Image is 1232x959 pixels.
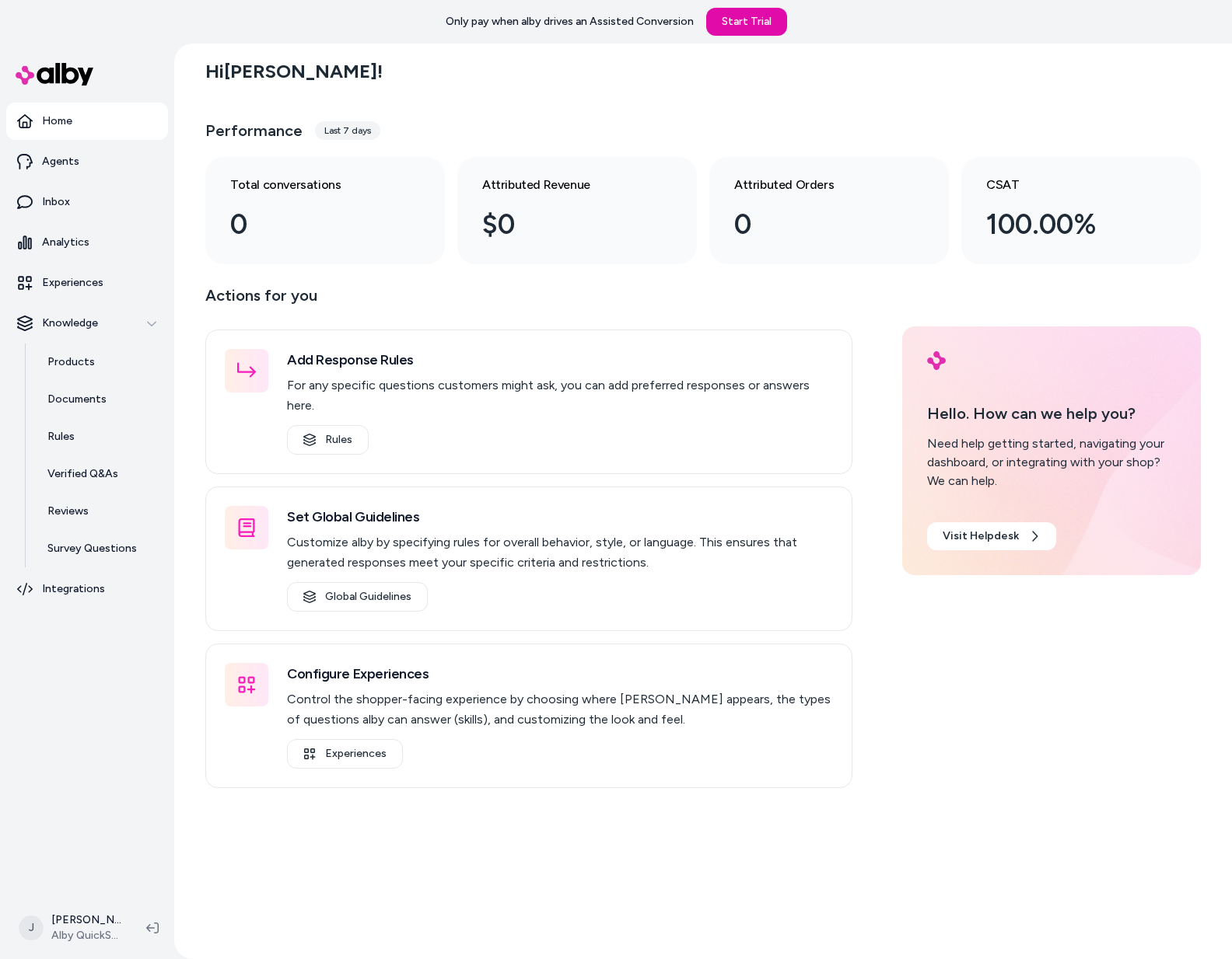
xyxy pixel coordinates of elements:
div: 100.00% [986,204,1151,246]
a: Attributed Revenue $0 [457,157,697,264]
p: Agents [42,154,79,169]
a: Verified Q&As [32,455,168,493]
button: J[PERSON_NAME]Alby QuickStart Store [9,903,134,953]
a: Total conversations 0 [205,157,445,264]
p: Survey Questions [47,541,137,556]
p: Only pay when alby drives an Assisted Conversion [446,14,694,30]
a: Rules [32,418,168,455]
span: J [19,915,44,940]
a: Experiences [6,264,168,302]
p: Inbox [42,194,70,210]
span: Alby QuickStart Store [51,928,121,943]
img: alby Logo [927,351,946,370]
a: Inbox [6,183,168,221]
a: Start Trial [706,8,787,36]
a: Products [32,343,168,381]
p: Customize alby by specifying rules for overall behavior, style, or language. This ensures that ge... [287,532,833,573]
a: Visit Helpdesk [927,522,1056,550]
img: alby Logo [16,63,93,85]
a: Documents [32,381,168,418]
p: For any specific questions customers might ask, you can add preferred responses or answers here. [287,375,833,416]
p: Documents [47,392,107,407]
a: Survey Questions [32,530,168,567]
h3: Performance [205,120,303,141]
h3: Set Global Guidelines [287,506,833,528]
div: Last 7 days [315,121,380,140]
a: Attributed Orders 0 [709,157,949,264]
h3: Attributed Orders [734,176,899,194]
button: Knowledge [6,305,168,342]
p: Experiences [42,275,103,291]
p: Reviews [47,504,89,519]
h3: Attributed Revenue [482,176,647,194]
div: Need help getting started, navigating your dashboard, or integrating with your shop? We can help. [927,434,1176,490]
p: Products [47,354,95,370]
p: Home [42,113,72,129]
p: [PERSON_NAME] [51,912,121,928]
p: Rules [47,429,75,445]
h2: Hi [PERSON_NAME] ! [205,60,383,83]
a: CSAT 100.00% [961,157,1201,264]
p: Actions for you [205,283,852,320]
a: Agents [6,143,168,180]
a: Integrations [6,570,168,608]
h3: CSAT [986,176,1151,194]
h3: Total conversations [230,176,395,194]
a: Global Guidelines [287,582,428,612]
p: Knowledge [42,316,98,331]
div: $0 [482,204,647,246]
a: Reviews [32,493,168,530]
a: Analytics [6,224,168,261]
div: 0 [734,204,899,246]
p: Verified Q&As [47,466,118,482]
a: Rules [287,425,369,455]
p: Hello. How can we help you? [927,402,1176,425]
h3: Add Response Rules [287,349,833,371]
p: Control the shopper-facing experience by choosing where [PERSON_NAME] appears, the types of quest... [287,689,833,730]
a: Experiences [287,739,403,769]
p: Integrations [42,581,105,597]
p: Analytics [42,235,89,250]
a: Home [6,103,168,140]
h3: Configure Experiences [287,663,833,685]
div: 0 [230,204,395,246]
